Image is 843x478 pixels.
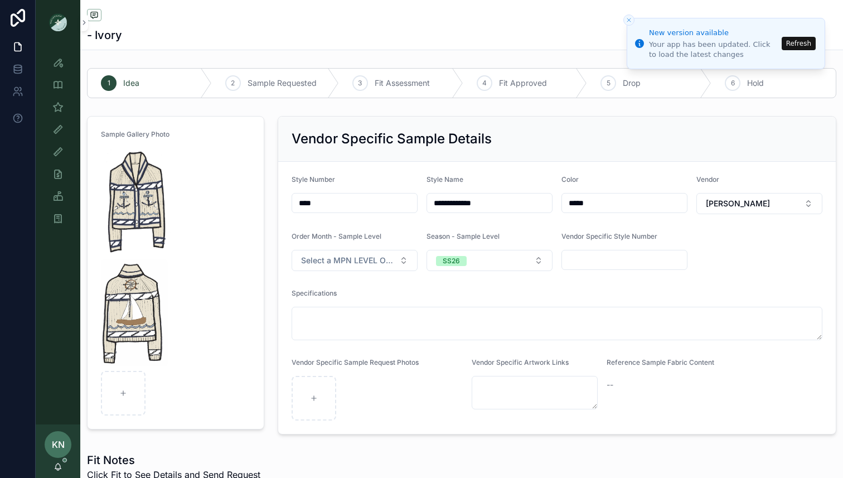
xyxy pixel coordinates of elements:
[427,232,500,240] span: Season - Sample Level
[49,13,67,31] img: App logo
[706,198,770,209] span: [PERSON_NAME]
[231,79,235,88] span: 2
[607,79,611,88] span: 5
[101,148,171,255] img: Screenshot-2025-08-11-at-4.52.09-PM.png
[292,358,419,366] span: Vendor Specific Sample Request Photos
[292,130,492,148] h2: Vendor Specific Sample Details
[482,79,487,88] span: 4
[782,37,816,50] button: Refresh
[649,27,778,38] div: New version available
[123,78,139,89] span: Idea
[623,78,641,89] span: Drop
[358,79,362,88] span: 3
[499,78,547,89] span: Fit Approved
[443,256,460,266] div: SS26
[607,379,613,390] span: --
[301,255,395,266] span: Select a MPN LEVEL ORDER MONTH
[375,78,430,89] span: Fit Assessment
[696,175,719,184] span: Vendor
[607,358,714,366] span: Reference Sample Fabric Content
[52,438,65,451] span: KN
[731,79,735,88] span: 6
[623,15,634,26] button: Close toast
[292,250,418,271] button: Select Button
[108,79,110,88] span: 1
[101,259,168,366] img: Screenshot-2025-08-11-at-5.06.26-PM.png
[427,250,553,271] button: Select Button
[292,289,337,297] span: Specifications
[561,232,657,240] span: Vendor Specific Style Number
[87,452,260,468] h1: Fit Notes
[747,78,764,89] span: Hold
[248,78,317,89] span: Sample Requested
[292,175,335,184] span: Style Number
[472,358,569,366] span: Vendor Specific Artwork Links
[427,175,463,184] span: Style Name
[101,130,169,138] span: Sample Gallery Photo
[36,45,80,243] div: scrollable content
[87,27,122,43] h1: - Ivory
[696,193,822,214] button: Select Button
[649,40,778,60] div: Your app has been updated. Click to load the latest changes
[292,232,381,240] span: Order Month - Sample Level
[561,175,579,184] span: Color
